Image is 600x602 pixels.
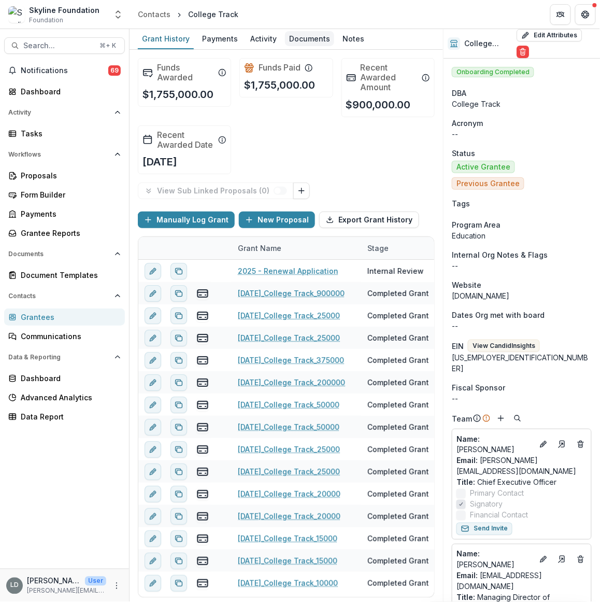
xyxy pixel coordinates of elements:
[170,552,187,569] button: Duplicate proposal
[464,39,512,48] h2: College Track
[293,183,310,199] button: Link Grants
[575,438,587,451] button: Deletes
[452,148,475,159] span: Status
[456,478,475,487] span: Title :
[452,352,592,374] div: [US_EMPLOYER_IDENTIFICATION_NUMBER]
[452,219,501,230] span: Program Area
[239,212,315,228] button: New Proposal
[21,373,117,384] div: Dashboard
[361,237,439,259] div: Stage
[4,186,125,203] a: Form Builder
[238,444,340,455] a: [DATE]_College Track_25000
[85,577,106,586] p: User
[554,551,570,568] a: Go to contact
[196,331,209,344] button: view-payments
[198,31,242,46] div: Payments
[145,285,161,301] button: edit
[196,398,209,411] button: view-payments
[361,63,418,93] h2: Recent Awarded Amount
[170,530,187,547] button: Duplicate proposal
[21,228,117,239] div: Grantee Reports
[10,582,19,589] div: Lisa Dinh
[367,533,429,544] div: Completed Grant
[170,352,187,368] button: Duplicate proposal
[367,310,429,321] div: Completed Grant
[452,279,481,290] span: Website
[452,291,509,300] a: [DOMAIN_NAME]
[21,128,117,139] div: Tasks
[537,438,550,451] button: Edit
[196,510,209,522] button: view-payments
[285,31,334,46] div: Documents
[196,554,209,567] button: view-payments
[145,463,161,480] button: edit
[338,29,368,49] a: Notes
[246,29,281,49] a: Activity
[367,332,429,343] div: Completed Grant
[157,187,274,195] p: View Sub Linked Proposals ( 0 )
[110,580,123,592] button: More
[145,485,161,502] button: edit
[196,443,209,455] button: view-payments
[170,575,187,591] button: Duplicate proposal
[367,488,429,499] div: Completed Grant
[4,37,125,54] button: Search...
[4,83,125,100] a: Dashboard
[575,553,587,566] button: Deletes
[238,377,345,388] a: [DATE]_College Track_200000
[456,549,533,570] a: Name: [PERSON_NAME]
[259,63,301,73] h2: Funds Paid
[97,40,118,51] div: ⌘ + K
[367,288,429,299] div: Completed Grant
[238,466,340,477] a: [DATE]_College Track_25000
[517,29,582,41] button: Edit Attributes
[511,412,524,425] button: Search
[170,329,187,346] button: Duplicate proposal
[170,508,187,524] button: Duplicate proposal
[170,418,187,435] button: Duplicate proposal
[238,399,339,410] a: [DATE]_College Track_50000
[196,487,209,500] button: view-payments
[196,465,209,478] button: view-payments
[4,389,125,406] a: Advanced Analytics
[367,555,429,566] div: Completed Grant
[456,523,512,535] button: Send Invite
[170,285,187,301] button: Duplicate proposal
[452,413,472,424] p: Team
[452,341,464,352] p: EIN
[196,532,209,544] button: view-payments
[145,262,161,279] button: edit
[196,309,209,321] button: view-payments
[145,552,161,569] button: edit
[21,312,117,323] div: Grantees
[4,104,125,121] button: Open Activity
[8,151,110,158] span: Workflows
[452,118,483,129] span: Acronym
[170,441,187,457] button: Duplicate proposal
[367,578,429,589] div: Completed Grant
[170,485,187,502] button: Duplicate proposal
[456,435,480,443] span: Name :
[134,7,175,22] a: Contacts
[468,340,540,352] button: View CandidInsights
[21,189,117,200] div: Form Builder
[452,198,470,209] span: Tags
[238,355,344,366] a: [DATE]_College Track_375000
[145,352,161,368] button: edit
[4,328,125,345] a: Communications
[232,237,361,259] div: Grant Name
[319,212,419,228] button: Export Grant History
[238,488,340,499] a: [DATE]_College Track_20000
[21,66,108,75] span: Notifications
[4,225,125,242] a: Grantee Reports
[452,382,505,393] span: Fiscal Sponsor
[470,510,528,521] span: Financial Contact
[8,292,110,300] span: Contacts
[246,31,281,46] div: Activity
[170,463,187,480] button: Duplicate proposal
[4,125,125,142] a: Tasks
[4,146,125,163] button: Open Workflows
[170,307,187,324] button: Duplicate proposal
[21,392,117,403] div: Advanced Analytics
[238,332,340,343] a: [DATE]_College Track_25000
